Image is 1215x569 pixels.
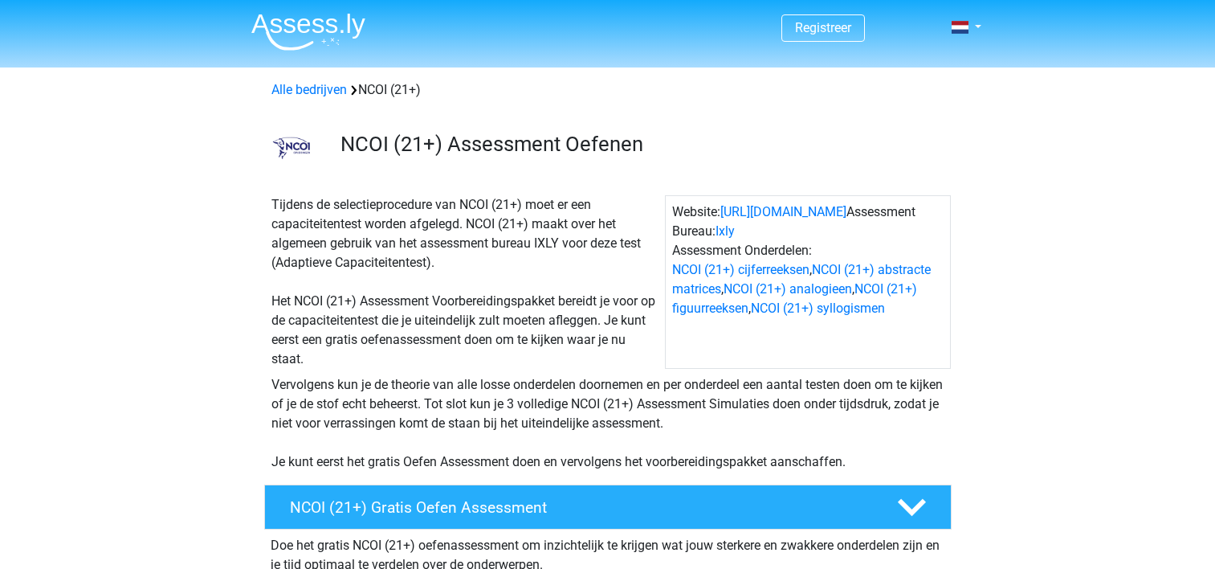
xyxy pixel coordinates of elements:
div: Vervolgens kun je de theorie van alle losse onderdelen doornemen en per onderdeel een aantal test... [265,375,951,472]
a: NCOI (21+) cijferreeksen [672,262,809,277]
a: NCOI (21+) syllogismen [751,301,885,316]
a: [URL][DOMAIN_NAME] [720,204,846,219]
a: NCOI (21+) Gratis Oefen Assessment [258,485,958,530]
div: Website: Assessment Bureau: Assessment Onderdelen: , , , , [665,195,951,369]
a: Ixly [716,223,735,239]
a: Alle bedrijven [271,82,347,97]
img: Assessly [251,13,365,51]
h4: NCOI (21+) Gratis Oefen Assessment [290,498,871,517]
div: Tijdens de selectieprocedure van NCOI (21+) moet er een capaciteitentest worden afgelegd. NCOI (2... [265,195,665,369]
h3: NCOI (21+) Assessment Oefenen [340,132,939,157]
a: NCOI (21+) analogieen [724,281,852,297]
div: NCOI (21+) [265,80,951,100]
a: Registreer [795,20,851,35]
